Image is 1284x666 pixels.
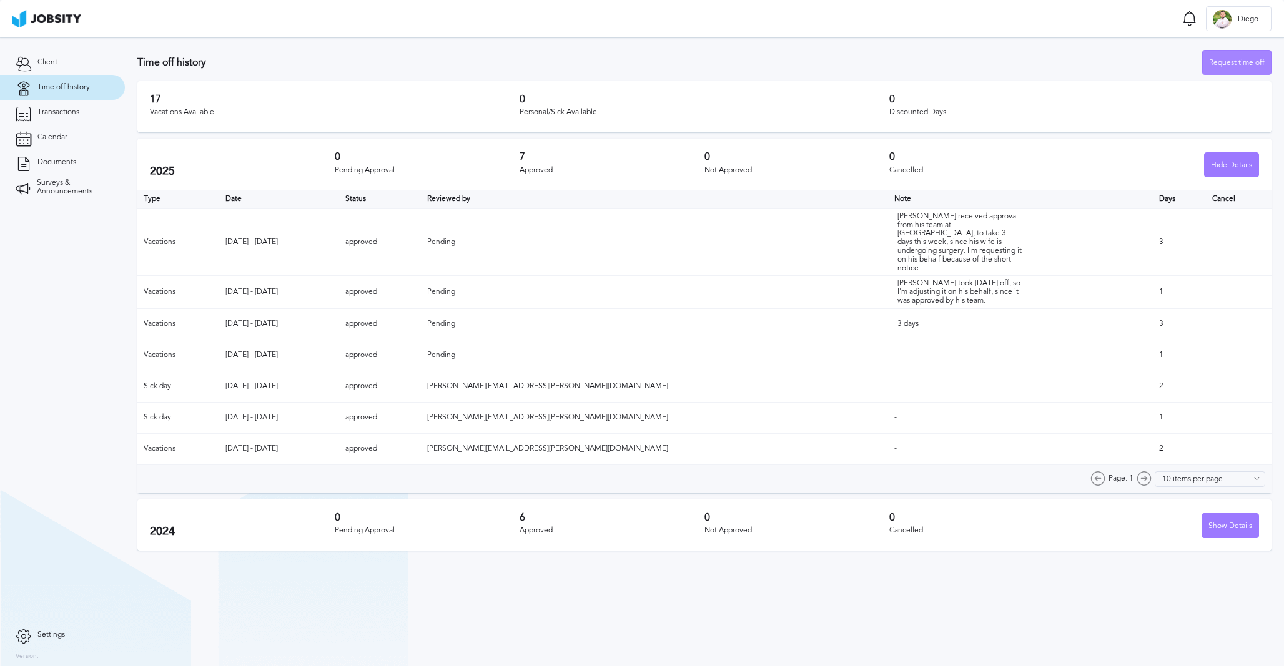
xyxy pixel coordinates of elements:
div: Vacations Available [150,108,520,117]
th: Type [137,190,219,208]
span: - [894,381,897,390]
h2: 2024 [150,525,335,538]
h3: Time off history [137,57,1202,68]
div: Pending Approval [335,526,520,535]
span: Pending [427,319,455,328]
td: Sick day [137,402,219,433]
div: Not Approved [704,526,889,535]
img: ab4bad089aa723f57921c736e9817d99.png [12,10,81,27]
span: Page: 1 [1109,474,1133,483]
td: [DATE] - [DATE] [219,308,339,340]
h3: 0 [889,94,1259,105]
label: Version: [16,653,39,660]
td: [DATE] - [DATE] [219,276,339,308]
span: Settings [37,630,65,639]
button: Request time off [1202,50,1272,75]
h3: 0 [704,512,889,523]
h2: 2025 [150,165,335,178]
h3: 6 [520,512,704,523]
div: Hide Details [1205,153,1258,178]
td: approved [339,402,421,433]
span: Surveys & Announcements [37,179,109,196]
td: approved [339,308,421,340]
td: [DATE] - [DATE] [219,402,339,433]
div: Request time off [1203,51,1271,76]
td: [DATE] - [DATE] [219,340,339,371]
span: [PERSON_NAME][EMAIL_ADDRESS][PERSON_NAME][DOMAIN_NAME] [427,413,668,421]
td: 2 [1153,433,1206,464]
td: [DATE] - [DATE] [219,433,339,464]
td: approved [339,340,421,371]
th: Toggle SortBy [339,190,421,208]
div: 3 days [897,320,1022,328]
div: [PERSON_NAME] received approval from his team at [GEOGRAPHIC_DATA], to take 3 days this week, sin... [897,212,1022,273]
th: Toggle SortBy [421,190,889,208]
h3: 0 [335,151,520,162]
td: 1 [1153,276,1206,308]
td: approved [339,371,421,402]
div: Approved [520,526,704,535]
td: 3 [1153,208,1206,276]
h3: 0 [889,151,1074,162]
div: D [1213,10,1232,29]
td: Vacations [137,340,219,371]
span: Time off history [37,83,90,92]
td: approved [339,208,421,276]
th: Cancel [1206,190,1272,208]
div: Cancelled [889,526,1074,535]
td: 1 [1153,402,1206,433]
button: Show Details [1202,513,1259,538]
h3: 0 [335,512,520,523]
div: Approved [520,166,704,175]
td: Vacations [137,433,219,464]
td: Vacations [137,208,219,276]
td: Vacations [137,308,219,340]
div: Show Details [1202,514,1258,539]
span: Pending [427,237,455,246]
th: Days [1153,190,1206,208]
h3: 0 [704,151,889,162]
td: approved [339,433,421,464]
span: [PERSON_NAME][EMAIL_ADDRESS][PERSON_NAME][DOMAIN_NAME] [427,381,668,390]
td: approved [339,276,421,308]
td: Vacations [137,276,219,308]
span: Client [37,58,57,67]
span: - [894,413,897,421]
h3: 17 [150,94,520,105]
th: Toggle SortBy [219,190,339,208]
div: Discounted Days [889,108,1259,117]
button: DDiego [1206,6,1272,31]
div: Not Approved [704,166,889,175]
div: [PERSON_NAME] took [DATE] off, so I'm adjusting it on his behalf, since it was approved by his team. [897,279,1022,305]
span: Pending [427,350,455,359]
td: 3 [1153,308,1206,340]
td: 1 [1153,340,1206,371]
span: Diego [1232,15,1265,24]
h3: 0 [520,94,889,105]
td: Sick day [137,371,219,402]
span: Documents [37,158,76,167]
span: Calendar [37,133,67,142]
td: [DATE] - [DATE] [219,371,339,402]
span: [PERSON_NAME][EMAIL_ADDRESS][PERSON_NAME][DOMAIN_NAME] [427,444,668,453]
h3: 7 [520,151,704,162]
div: Pending Approval [335,166,520,175]
td: 2 [1153,371,1206,402]
th: Toggle SortBy [888,190,1153,208]
span: Transactions [37,108,79,117]
td: [DATE] - [DATE] [219,208,339,276]
button: Hide Details [1204,152,1259,177]
div: Personal/Sick Available [520,108,889,117]
span: - [894,350,897,359]
h3: 0 [889,512,1074,523]
span: - [894,444,897,453]
span: Pending [427,287,455,296]
div: Cancelled [889,166,1074,175]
